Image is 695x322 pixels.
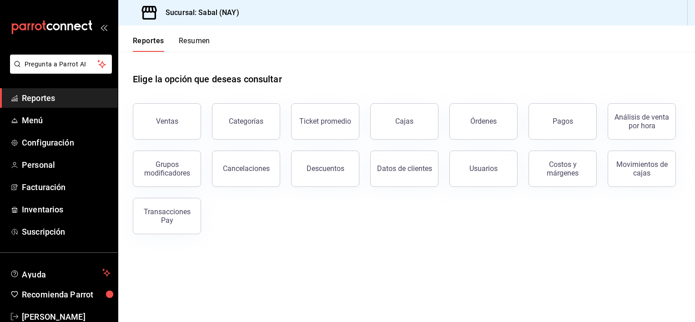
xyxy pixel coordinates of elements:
[133,198,201,234] button: Transacciones Pay
[139,160,195,177] div: Grupos modificadores
[299,117,351,126] div: Ticket promedio
[156,117,178,126] div: Ventas
[179,36,210,52] button: Resumen
[529,103,597,140] button: Pagos
[614,113,670,130] div: Análisis de venta por hora
[133,36,164,52] button: Reportes
[370,103,438,140] button: Cajas
[25,60,98,69] span: Pregunta a Parrot AI
[6,66,112,75] a: Pregunta a Parrot AI
[307,164,344,173] div: Descuentos
[22,203,111,216] span: Inventarios
[10,55,112,74] button: Pregunta a Parrot AI
[370,151,438,187] button: Datos de clientes
[553,117,573,126] div: Pagos
[608,103,676,140] button: Análisis de venta por hora
[100,24,107,31] button: open_drawer_menu
[223,164,270,173] div: Cancelaciones
[22,136,111,149] span: Configuración
[449,151,518,187] button: Usuarios
[139,207,195,225] div: Transacciones Pay
[212,103,280,140] button: Categorías
[291,151,359,187] button: Descuentos
[22,92,111,104] span: Reportes
[608,151,676,187] button: Movimientos de cajas
[395,117,413,126] div: Cajas
[22,114,111,126] span: Menú
[449,103,518,140] button: Órdenes
[534,160,591,177] div: Costos y márgenes
[469,164,498,173] div: Usuarios
[22,288,111,301] span: Recomienda Parrot
[22,159,111,171] span: Personal
[133,72,282,86] h1: Elige la opción que deseas consultar
[470,117,497,126] div: Órdenes
[22,267,99,278] span: Ayuda
[133,151,201,187] button: Grupos modificadores
[158,7,239,18] h3: Sucursal: Sabal (NAY)
[229,117,263,126] div: Categorías
[212,151,280,187] button: Cancelaciones
[133,103,201,140] button: Ventas
[291,103,359,140] button: Ticket promedio
[377,164,432,173] div: Datos de clientes
[22,181,111,193] span: Facturación
[133,36,210,52] div: navigation tabs
[529,151,597,187] button: Costos y márgenes
[614,160,670,177] div: Movimientos de cajas
[22,226,111,238] span: Suscripción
